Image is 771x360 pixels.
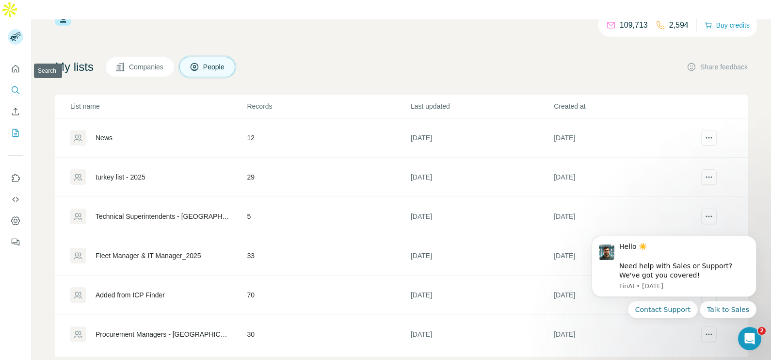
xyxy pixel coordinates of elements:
[687,62,748,72] button: Share feedback
[8,82,23,99] button: Search
[410,118,553,158] td: [DATE]
[669,19,689,31] p: 2,594
[129,62,164,72] span: Companies
[8,212,23,229] button: Dashboard
[8,124,23,142] button: My lists
[758,327,766,335] span: 2
[96,133,112,143] div: News
[8,191,23,208] button: Use Surfe API
[410,197,553,236] td: [DATE]
[410,236,553,276] td: [DATE]
[410,315,553,354] td: [DATE]
[246,158,410,197] td: 29
[55,59,94,75] h4: My lists
[96,212,230,221] div: Technical Superintendents - [GEOGRAPHIC_DATA]
[96,290,165,300] div: Added from ICP Finder
[553,118,696,158] td: [DATE]
[738,327,761,350] iframe: Intercom live chat
[411,101,553,111] p: Last updated
[246,315,410,354] td: 30
[8,233,23,251] button: Feedback
[410,158,553,197] td: [DATE]
[246,197,410,236] td: 5
[246,276,410,315] td: 70
[553,197,696,236] td: [DATE]
[577,228,771,324] iframe: Intercom notifications message
[96,251,201,261] div: Fleet Manager & IT Manager_2025
[701,209,717,224] button: actions
[705,18,750,32] button: Buy credits
[554,101,696,111] p: Created at
[247,101,409,111] p: Records
[701,130,717,146] button: actions
[8,103,23,120] button: Enrich CSV
[701,169,717,185] button: actions
[203,62,225,72] span: People
[553,276,696,315] td: [DATE]
[246,236,410,276] td: 33
[553,315,696,354] td: [DATE]
[96,172,145,182] div: turkey list - 2025
[410,276,553,315] td: [DATE]
[246,118,410,158] td: 12
[96,329,230,339] div: Procurement Managers - [GEOGRAPHIC_DATA]
[8,169,23,187] button: Use Surfe on LinkedIn
[8,60,23,78] button: Quick start
[553,158,696,197] td: [DATE]
[701,327,717,342] button: actions
[620,19,648,31] p: 109,713
[70,101,246,111] p: List name
[553,236,696,276] td: [DATE]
